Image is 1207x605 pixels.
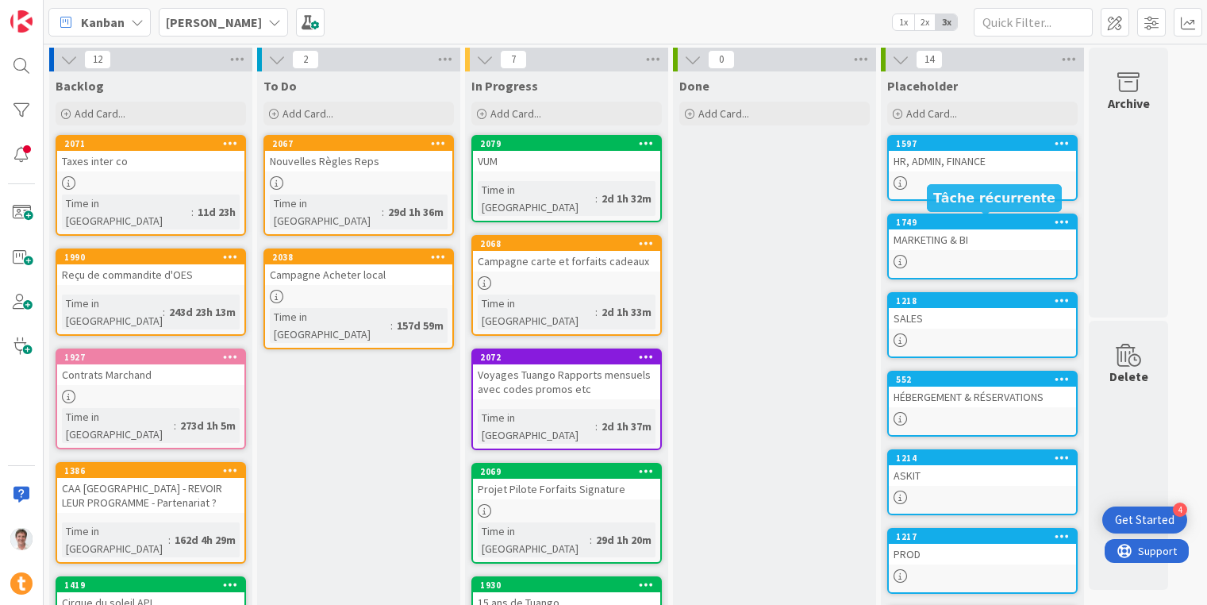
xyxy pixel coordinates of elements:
div: 2071 [64,138,244,149]
div: 157d 59m [393,317,448,334]
span: 7 [500,50,527,69]
span: Backlog [56,78,104,94]
div: 2d 1h 32m [598,190,655,207]
div: 243d 23h 13m [165,303,240,321]
div: 1597HR, ADMIN, FINANCE [889,137,1076,171]
div: Delete [1109,367,1148,386]
div: HÉBERGEMENT & RÉSERVATIONS [889,387,1076,407]
div: 1749 [896,217,1076,228]
div: Campagne carte et forfaits cadeaux [473,251,660,272]
div: 273d 1h 5m [176,417,240,434]
div: Nouvelles Règles Reps [265,151,452,171]
div: 2d 1h 37m [598,418,655,435]
a: 1218SALES [887,292,1078,358]
div: Projet Pilote Forfaits Signature [473,479,660,499]
a: 1217PROD [887,528,1078,594]
div: Archive [1108,94,1150,113]
div: VUM [473,151,660,171]
div: Contrats Marchand [57,364,244,385]
div: 552 [889,372,1076,387]
div: Taxes inter co [57,151,244,171]
div: Time in [GEOGRAPHIC_DATA] [478,522,590,557]
div: 2079 [480,138,660,149]
span: 2x [914,14,936,30]
div: 1990 [57,250,244,264]
span: : [390,317,393,334]
input: Quick Filter... [974,8,1093,37]
div: 29d 1h 20m [592,531,655,549]
div: Time in [GEOGRAPHIC_DATA] [62,195,191,229]
a: 2068Campagne carte et forfaits cadeauxTime in [GEOGRAPHIC_DATA]:2d 1h 33m [471,235,662,336]
div: 2068 [480,238,660,249]
div: 1386CAA [GEOGRAPHIC_DATA] - REVOIR LEUR PROGRAMME - Partenariat ? [57,464,244,513]
div: Time in [GEOGRAPHIC_DATA] [478,409,595,444]
div: 1214ASKIT [889,451,1076,486]
div: 2068Campagne carte et forfaits cadeaux [473,237,660,272]
div: 1419 [57,578,244,592]
div: 1218 [896,295,1076,306]
span: 12 [84,50,111,69]
span: : [163,303,165,321]
div: 2038 [272,252,452,263]
span: Add Card... [283,106,333,121]
div: 2072Voyages Tuango Rapports mensuels avec codes promos etc [473,350,660,399]
div: 1217PROD [889,530,1076,565]
div: 162d 4h 29m [171,531,240,549]
div: 2079 [473,137,660,151]
div: 2038 [265,250,452,264]
div: Reçu de commandite d'OES [57,264,244,285]
div: SALES [889,308,1076,329]
div: Time in [GEOGRAPHIC_DATA] [62,522,168,557]
div: 2072 [473,350,660,364]
div: Time in [GEOGRAPHIC_DATA] [270,195,382,229]
span: Add Card... [490,106,541,121]
span: Done [679,78,709,94]
span: In Progress [471,78,538,94]
span: 3x [936,14,957,30]
h5: Tâche récurrente [933,191,1055,206]
div: 4 [1173,503,1187,517]
span: : [168,531,171,549]
span: Kanban [81,13,125,32]
a: 2071Taxes inter coTime in [GEOGRAPHIC_DATA]:11d 23h [56,135,246,236]
span: To Do [263,78,297,94]
div: 2067 [272,138,452,149]
div: 1214 [889,451,1076,465]
span: : [595,190,598,207]
div: 2067 [265,137,452,151]
div: 2069Projet Pilote Forfaits Signature [473,464,660,499]
img: avatar [10,572,33,595]
div: PROD [889,544,1076,565]
div: 1217 [896,531,1076,542]
div: 1927 [64,352,244,363]
div: Time in [GEOGRAPHIC_DATA] [478,181,595,216]
a: 2067Nouvelles Règles RepsTime in [GEOGRAPHIC_DATA]:29d 1h 36m [263,135,454,236]
div: 1930 [480,580,660,591]
div: 2079VUM [473,137,660,171]
div: 1386 [64,465,244,476]
span: : [191,203,194,221]
div: 2038Campagne Acheter local [265,250,452,285]
div: 1386 [57,464,244,478]
a: 1214ASKIT [887,449,1078,515]
div: 1218 [889,294,1076,308]
div: 29d 1h 36m [384,203,448,221]
div: 1218SALES [889,294,1076,329]
span: Add Card... [698,106,749,121]
div: Get Started [1115,512,1174,528]
img: Visit kanbanzone.com [10,10,33,33]
a: 2079VUMTime in [GEOGRAPHIC_DATA]:2d 1h 32m [471,135,662,222]
div: 1990 [64,252,244,263]
div: Campagne Acheter local [265,264,452,285]
div: 1930 [473,578,660,592]
div: 1749MARKETING & BI [889,215,1076,250]
div: 1214 [896,453,1076,464]
a: 1927Contrats MarchandTime in [GEOGRAPHIC_DATA]:273d 1h 5m [56,349,246,449]
div: 1749 [889,215,1076,229]
div: ASKIT [889,465,1076,486]
div: CAA [GEOGRAPHIC_DATA] - REVOIR LEUR PROGRAMME - Partenariat ? [57,478,244,513]
a: 1386CAA [GEOGRAPHIC_DATA] - REVOIR LEUR PROGRAMME - Partenariat ?Time in [GEOGRAPHIC_DATA]:162d 4... [56,462,246,564]
span: Placeholder [887,78,958,94]
div: 2067Nouvelles Règles Reps [265,137,452,171]
div: 1927 [57,350,244,364]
